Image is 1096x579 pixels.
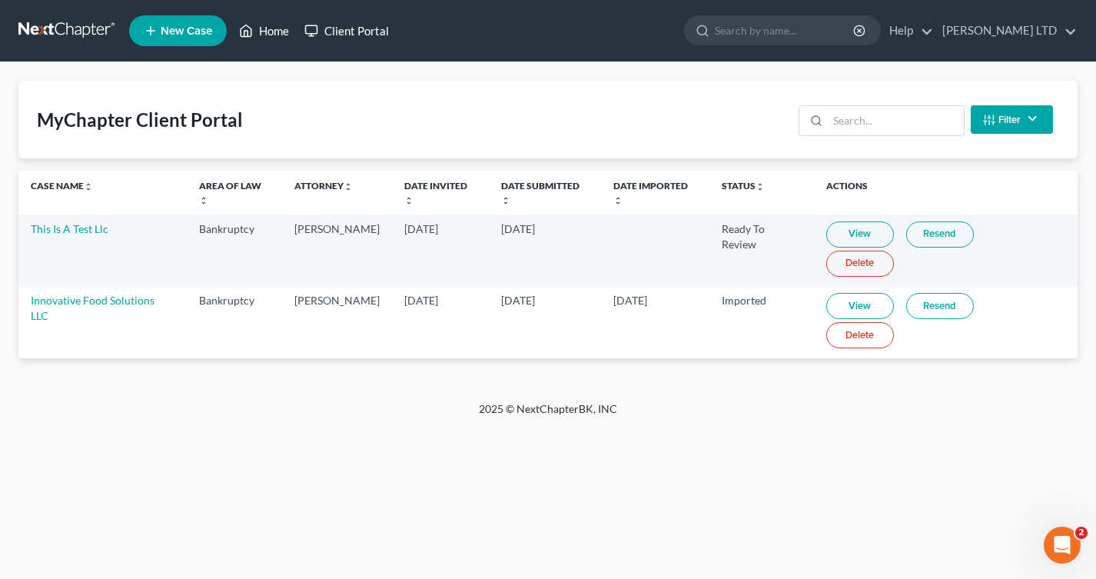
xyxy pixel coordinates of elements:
i: unfold_more [84,182,93,191]
a: View [826,293,894,319]
td: [PERSON_NAME] [282,287,392,358]
i: unfold_more [199,196,208,205]
a: Date Importedunfold_more [613,180,688,205]
td: [PERSON_NAME] [282,215,392,286]
a: Client Portal [297,17,397,45]
a: Case Nameunfold_more [31,180,93,191]
span: [DATE] [404,222,438,235]
div: 2025 © NextChapterBK, INC [110,401,986,429]
td: Imported [709,287,814,358]
input: Search... [828,106,964,135]
a: Resend [906,293,974,319]
i: unfold_more [756,182,765,191]
div: MyChapter Client Portal [37,108,243,132]
a: Statusunfold_more [722,180,765,191]
a: Delete [826,251,894,277]
a: Help [882,17,933,45]
td: Bankruptcy [187,215,283,286]
a: Date Invitedunfold_more [404,180,467,205]
span: [DATE] [613,294,647,307]
span: New Case [161,25,212,37]
td: Ready To Review [709,215,814,286]
a: Area of Lawunfold_more [199,180,261,205]
i: unfold_more [613,196,623,205]
span: [DATE] [501,294,535,307]
a: [PERSON_NAME] LTD [935,17,1077,45]
span: [DATE] [501,222,535,235]
a: View [826,221,894,248]
i: unfold_more [501,196,510,205]
a: Home [231,17,297,45]
a: Resend [906,221,974,248]
button: Filter [971,105,1053,134]
span: 2 [1075,527,1088,539]
i: unfold_more [404,196,413,205]
a: Innovative Food Solutions LLC [31,294,154,322]
td: Bankruptcy [187,287,283,358]
a: This Is A Test Llc [31,222,108,235]
input: Search by name... [715,16,855,45]
span: [DATE] [404,294,438,307]
th: Actions [814,171,1078,215]
iframe: Intercom live chat [1044,527,1081,564]
a: Attorneyunfold_more [294,180,353,191]
a: Date Submittedunfold_more [501,180,580,205]
i: unfold_more [344,182,353,191]
a: Delete [826,322,894,348]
